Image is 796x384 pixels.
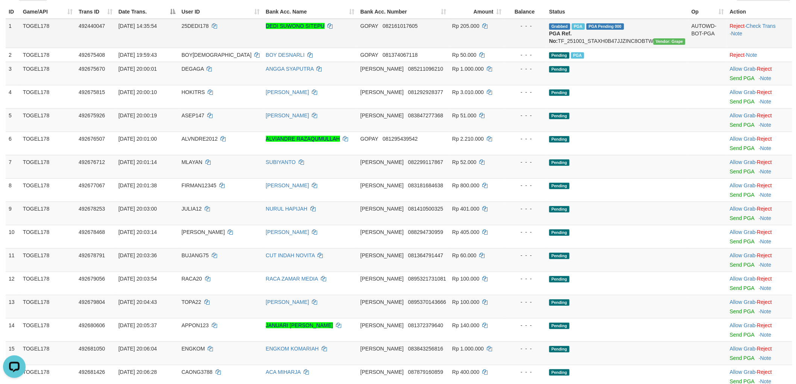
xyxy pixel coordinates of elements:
[408,182,443,188] span: Copy 083181684638 to clipboard
[549,369,570,376] span: Pending
[118,136,157,142] span: [DATE] 20:01:00
[730,136,755,142] a: Allow Grab
[730,66,755,72] a: Allow Grab
[452,322,479,328] span: Rp 140.000
[118,182,157,188] span: [DATE] 20:01:38
[730,112,757,118] span: ·
[408,369,443,375] span: Copy 087879160859 to clipboard
[730,75,754,81] a: Send PGA
[508,88,543,96] div: - - -
[266,252,315,258] a: CUT INDAH NOVITA
[727,202,792,225] td: ·
[20,225,76,248] td: TOGEL178
[508,205,543,212] div: - - -
[757,159,772,165] a: Reject
[452,276,479,282] span: Rp 100.000
[757,66,772,72] a: Reject
[508,345,543,352] div: - - -
[757,369,772,375] a: Reject
[757,322,772,328] a: Reject
[266,229,309,235] a: [PERSON_NAME]
[730,23,745,29] a: Reject
[360,369,404,375] span: [PERSON_NAME]
[79,369,105,375] span: 492681426
[20,272,76,295] td: TOGEL178
[730,252,757,258] span: ·
[546,5,688,19] th: Status
[20,5,76,19] th: Game/API: activate to sort column ascending
[452,346,484,352] span: Rp 1.000.000
[730,145,754,151] a: Send PGA
[6,248,20,272] td: 11
[760,99,772,105] a: Note
[79,23,105,29] span: 492440047
[760,145,772,151] a: Note
[730,159,755,165] a: Allow Grab
[182,112,205,118] span: ASEP147
[3,3,26,26] button: Open LiveChat chat widget
[360,229,404,235] span: [PERSON_NAME]
[6,62,20,85] td: 3
[730,192,754,198] a: Send PGA
[452,136,484,142] span: Rp 2.210.000
[20,85,76,108] td: TOGEL178
[360,89,404,95] span: [PERSON_NAME]
[508,51,543,59] div: - - -
[452,206,479,212] span: Rp 401.000
[508,322,543,329] div: - - -
[20,342,76,365] td: TOGEL178
[452,66,484,72] span: Rp 1.000.000
[727,62,792,85] td: ·
[182,159,203,165] span: MLAYAN
[266,346,319,352] a: ENGKOM KOMARIAH
[20,132,76,155] td: TOGEL178
[730,215,754,221] a: Send PGA
[730,89,757,95] span: ·
[182,299,201,305] span: TOPA22
[746,23,776,29] a: Check Trans
[757,206,772,212] a: Reject
[79,206,105,212] span: 492678253
[452,89,484,95] span: Rp 3.010.000
[730,182,757,188] span: ·
[182,229,225,235] span: [PERSON_NAME]
[549,113,570,119] span: Pending
[79,52,105,58] span: 492675408
[79,229,105,235] span: 492678468
[6,272,20,295] td: 12
[508,65,543,73] div: - - -
[730,99,754,105] a: Send PGA
[549,299,570,306] span: Pending
[730,322,755,328] a: Allow Grab
[360,252,404,258] span: [PERSON_NAME]
[452,112,477,118] span: Rp 51.000
[118,346,157,352] span: [DATE] 20:06:04
[115,5,179,19] th: Date Trans.: activate to sort column descending
[760,75,772,81] a: Note
[757,346,772,352] a: Reject
[727,295,792,318] td: ·
[20,48,76,62] td: TOGEL178
[182,136,218,142] span: ALVNDRE2012
[653,38,685,45] span: Vendor URL: https://settle31.1velocity.biz
[6,132,20,155] td: 6
[118,252,157,258] span: [DATE] 20:03:36
[727,318,792,342] td: ·
[731,30,743,36] a: Note
[6,225,20,248] td: 10
[730,252,755,258] a: Allow Grab
[360,112,404,118] span: [PERSON_NAME]
[20,19,76,48] td: TOGEL178
[79,182,105,188] span: 492677067
[449,5,505,19] th: Amount: activate to sort column ascending
[760,332,772,338] a: Note
[79,89,105,95] span: 492675815
[266,276,318,282] a: RACA ZAMAR MEDIA
[360,23,378,29] span: GOPAY
[266,23,325,29] a: DEDI SUWONO SITEPU
[20,202,76,225] td: TOGEL178
[760,285,772,291] a: Note
[760,238,772,244] a: Note
[20,295,76,318] td: TOGEL178
[549,253,570,259] span: Pending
